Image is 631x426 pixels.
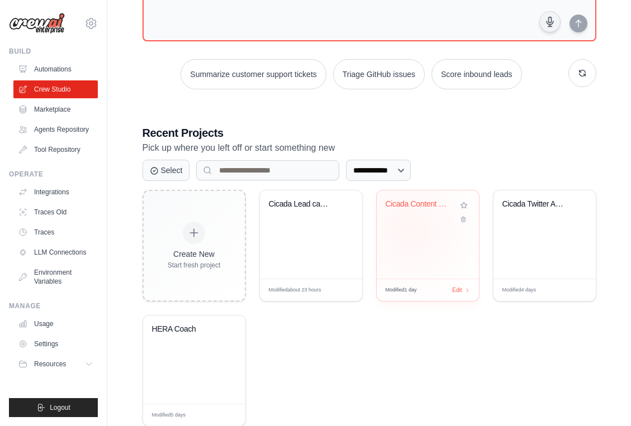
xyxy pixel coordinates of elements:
img: Logo [9,13,65,34]
div: Cicada Lead capture [269,199,336,209]
a: Environment Variables [13,264,98,290]
div: Cicada Twitter Automation [502,199,570,209]
div: Cicada Content Campaign - Direct Twitter Posting [386,199,453,209]
span: Edit [452,286,462,294]
span: Resources [34,360,66,368]
div: HERA Coach [152,324,220,334]
span: Modified 1 day [386,286,417,294]
a: Traces Old [13,203,98,221]
button: Logout [9,398,98,417]
button: Delete project [458,214,470,225]
span: Logout [50,403,70,412]
div: Create New [168,248,221,260]
div: Start fresh project [168,261,221,270]
button: Resources [13,355,98,373]
div: Manage [9,301,98,310]
a: Crew Studio [13,80,98,98]
span: Modified 4 days [502,286,537,294]
p: Pick up where you left off or start something new [143,141,596,155]
iframe: Chat Widget [575,372,631,426]
a: Automations [13,60,98,78]
a: Settings [13,335,98,353]
h3: Recent Projects [143,125,596,141]
button: Select [143,160,190,181]
a: Integrations [13,183,98,201]
div: Build [9,47,98,56]
span: Edit [219,411,228,419]
a: Traces [13,223,98,241]
a: Marketplace [13,100,98,118]
a: Tool Repository [13,141,98,159]
span: Modified about 23 hours [269,286,321,294]
span: Modified 5 days [152,411,186,419]
span: Edit [569,286,578,294]
a: Agents Repository [13,121,98,138]
div: Operate [9,170,98,179]
button: Add to favorites [458,199,470,212]
button: Get new suggestions [568,59,596,87]
button: Triage GitHub issues [333,59,425,89]
a: LLM Connections [13,243,98,261]
button: Score inbound leads [431,59,522,89]
button: Click to speak your automation idea [539,11,561,32]
span: Edit [335,286,345,294]
a: Usage [13,315,98,333]
button: Summarize customer support tickets [181,59,326,89]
